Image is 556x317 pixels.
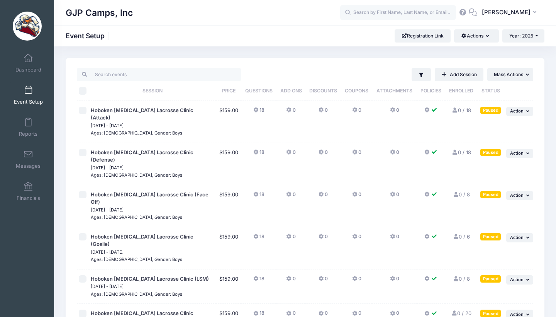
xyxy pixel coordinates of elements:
a: 0 / 18 [452,107,471,113]
button: 0 [319,275,328,286]
th: Discounts [305,81,341,101]
span: Action [510,312,524,317]
button: 0 [286,191,295,202]
button: 18 [253,275,264,286]
div: Paused [480,233,501,240]
button: 18 [253,191,264,202]
input: Search events [77,68,241,81]
button: 0 [319,107,328,118]
h1: GJP Camps, Inc [66,4,133,22]
small: [DATE] - [DATE] [91,123,124,128]
span: Policies [420,88,441,94]
span: Hoboken [MEDICAL_DATA] Lacrosse Clinic (LSM) [91,276,209,282]
span: Add Ons [280,88,302,94]
img: GJP Camps, Inc [13,12,42,41]
th: Add Ons [276,81,305,101]
th: Session [89,81,216,101]
small: [DATE] - [DATE] [91,165,124,170]
div: Paused [480,107,501,114]
button: 0 [319,233,328,244]
div: Paused [480,149,501,156]
span: Questions [245,88,273,94]
a: Add Session [435,68,483,81]
a: Dashboard [10,49,47,77]
span: Financials [17,195,40,201]
button: 0 [286,275,295,286]
button: 0 [390,275,399,286]
a: Reports [10,114,47,141]
button: 0 [319,149,328,160]
button: [PERSON_NAME] [477,4,544,22]
small: Ages: [DEMOGRAPHIC_DATA], Gender: Boys [91,172,182,178]
th: Policies [417,81,445,101]
small: [DATE] - [DATE] [91,249,124,255]
th: Price [216,81,241,101]
span: Hoboken [MEDICAL_DATA] Lacrosse Clinic (Face Off) [91,191,208,205]
span: Reports [19,131,37,137]
small: [DATE] - [DATE] [91,207,124,213]
div: Paused [480,191,501,198]
span: Action [510,193,524,198]
button: Year: 2025 [502,29,544,43]
span: Action [510,235,524,240]
td: $159.00 [216,227,241,269]
button: 0 [352,191,361,202]
span: Mass Actions [494,72,523,77]
th: Enrolled [445,81,477,101]
button: 0 [390,149,399,160]
span: Event Setup [14,99,43,105]
button: Action [506,233,533,242]
a: 0 / 18 [452,149,471,155]
button: 0 [390,233,399,244]
button: 0 [352,107,361,118]
input: Search by First Name, Last Name, or Email... [340,5,456,20]
span: Hoboken [MEDICAL_DATA] Lacrosse Clinic (Attack) [91,107,193,121]
button: Action [506,191,533,200]
button: Action [506,275,533,285]
div: Paused [480,275,501,283]
button: 0 [352,233,361,244]
button: 0 [352,149,361,160]
button: Action [506,149,533,158]
button: 18 [253,149,264,160]
small: Ages: [DEMOGRAPHIC_DATA], Gender: Boys [91,257,182,262]
button: 0 [319,191,328,202]
span: Year: 2025 [509,33,533,39]
span: Messages [16,163,41,169]
td: $159.00 [216,101,241,143]
th: Status [477,81,504,101]
span: Dashboard [15,66,41,73]
button: 0 [286,107,295,118]
span: Coupons [345,88,368,94]
a: 0 / 20 [451,310,471,316]
td: $159.00 [216,143,241,185]
th: Attachments [372,81,417,101]
span: [PERSON_NAME] [482,8,531,17]
span: Action [510,277,524,282]
button: Mass Actions [487,68,533,81]
span: Attachments [376,88,412,94]
a: Registration Link [395,29,451,43]
h1: Event Setup [66,32,111,40]
small: Ages: [DEMOGRAPHIC_DATA], Gender: Boys [91,215,182,220]
button: 0 [390,107,399,118]
a: Event Setup [10,82,47,109]
button: 18 [253,233,264,244]
span: Discounts [309,88,337,94]
small: Ages: [DEMOGRAPHIC_DATA], Gender: Boys [91,130,182,136]
span: Action [510,150,524,156]
button: Action [506,107,533,116]
button: 0 [390,191,399,202]
button: Actions [454,29,498,43]
button: 18 [253,107,264,118]
td: $159.00 [216,185,241,227]
button: 0 [352,275,361,286]
a: Financials [10,178,47,205]
span: Hoboken [MEDICAL_DATA] Lacrosse Clinic (Goalie) [91,233,193,247]
span: Action [510,108,524,114]
a: 0 / 8 [453,276,470,282]
th: Coupons [341,81,372,101]
button: 0 [286,149,295,160]
a: 0 / 6 [453,233,470,240]
button: 0 [286,233,295,244]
